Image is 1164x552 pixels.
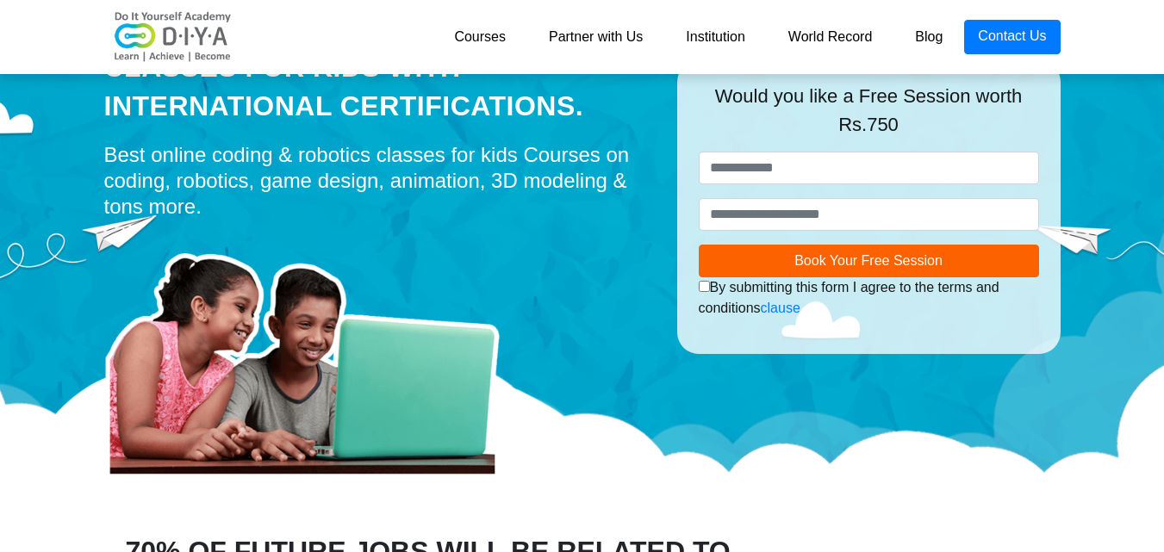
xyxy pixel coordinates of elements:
[699,82,1039,152] div: Would you like a Free Session worth Rs.750
[964,20,1060,54] a: Contact Us
[699,277,1039,319] div: By submitting this form I agree to the terms and conditions
[761,301,800,315] a: clause
[664,20,766,54] a: Institution
[104,11,242,63] img: logo-v2.png
[893,20,964,54] a: Blog
[527,20,664,54] a: Partner with Us
[104,142,651,220] div: Best online coding & robotics classes for kids Courses on coding, robotics, game design, animatio...
[794,253,943,268] span: Book Your Free Session
[104,228,518,478] img: home-prod.png
[767,20,894,54] a: World Record
[699,245,1039,277] button: Book Your Free Session
[433,20,527,54] a: Courses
